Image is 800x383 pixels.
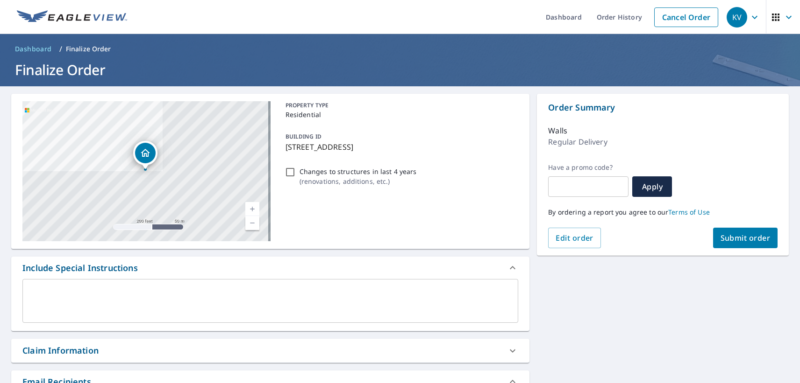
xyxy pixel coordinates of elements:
p: BUILDING ID [286,132,321,140]
label: Have a promo code? [548,163,629,172]
button: Apply [632,176,672,197]
p: Regular Delivery [548,136,607,147]
p: Walls [548,125,567,136]
a: Current Level 17, Zoom Out [245,216,259,230]
p: Residential [286,110,515,119]
nav: breadcrumb [11,42,789,56]
div: Dropped pin, building 1, Residential property, 227 COVEWOOD PK NE CALGARY AB T3K4V7 [133,141,157,170]
button: Edit order [548,228,601,248]
a: Dashboard [11,42,56,56]
span: Submit order [721,233,771,243]
p: PROPERTY TYPE [286,101,515,110]
div: KV [727,7,747,28]
div: Include Special Instructions [22,262,138,274]
p: By ordering a report you agree to our [548,208,778,216]
li: / [59,43,62,55]
div: Claim Information [11,339,529,362]
span: Dashboard [15,44,52,54]
span: Edit order [556,233,593,243]
p: ( renovations, additions, etc. ) [300,176,417,186]
a: Cancel Order [654,7,718,27]
p: Finalize Order [66,44,111,54]
img: EV Logo [17,10,127,24]
button: Submit order [713,228,778,248]
a: Current Level 17, Zoom In [245,202,259,216]
p: Order Summary [548,101,778,114]
h1: Finalize Order [11,60,789,79]
p: [STREET_ADDRESS] [286,141,515,153]
p: Changes to structures in last 4 years [300,167,417,176]
a: Terms of Use [668,208,710,216]
div: Include Special Instructions [11,257,529,279]
div: Claim Information [22,344,99,357]
span: Apply [640,181,664,192]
